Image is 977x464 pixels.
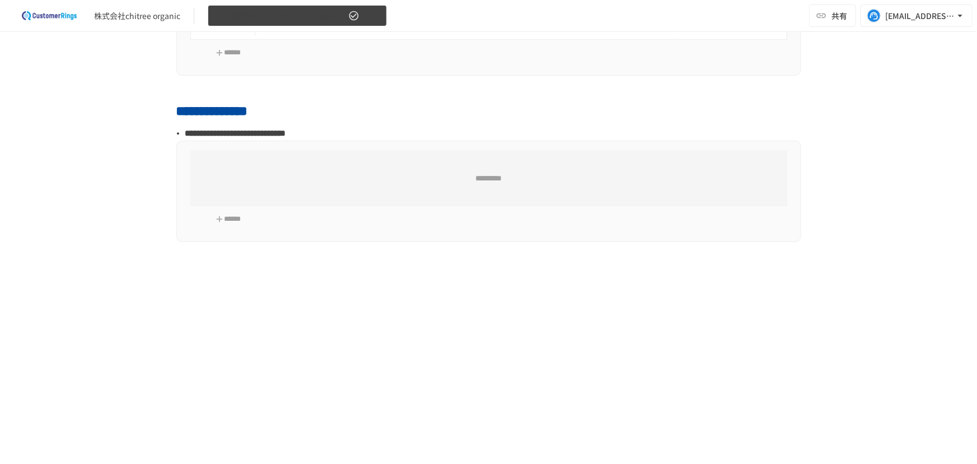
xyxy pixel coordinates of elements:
button: 共有 [809,4,856,27]
button: [EMAIL_ADDRESS][DOMAIN_NAME] [861,4,973,27]
span: 2-3.環境構築フェーズ（メール関連） [215,9,346,23]
span: 共有 [831,10,847,22]
button: 2-3.環境構築フェーズ（メール関連） [208,5,387,27]
div: 株式会社chitree organic [94,10,180,22]
div: [EMAIL_ADDRESS][DOMAIN_NAME] [885,9,955,23]
img: 2eEvPB0nRDFhy0583kMjGN2Zv6C2P7ZKCFl8C3CzR0M [13,7,85,25]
